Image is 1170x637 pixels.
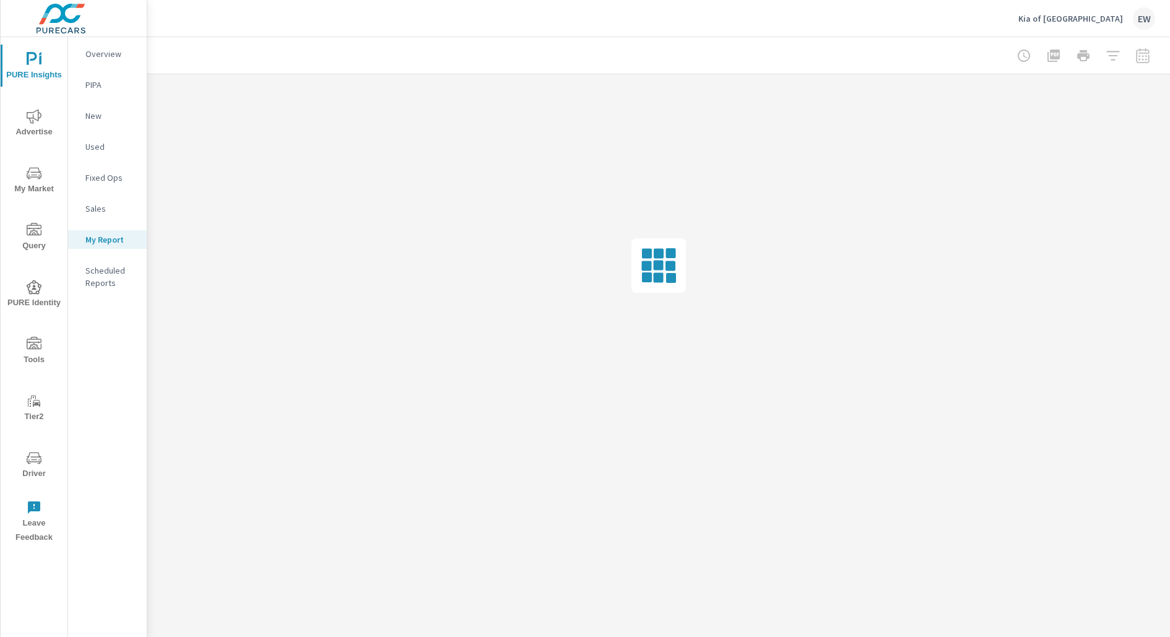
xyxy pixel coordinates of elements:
div: Scheduled Reports [68,261,147,292]
div: My Report [68,230,147,249]
span: Tools [4,337,64,367]
p: Overview [85,48,137,60]
div: Sales [68,199,147,218]
div: PIPA [68,76,147,94]
div: New [68,106,147,125]
span: PURE Identity [4,280,64,310]
span: PURE Insights [4,52,64,82]
span: Query [4,223,64,253]
p: New [85,110,137,122]
p: Kia of [GEOGRAPHIC_DATA] [1018,13,1123,24]
div: Used [68,137,147,156]
p: Scheduled Reports [85,264,137,289]
span: My Market [4,166,64,196]
p: My Report [85,233,137,246]
div: EW [1133,7,1155,30]
p: PIPA [85,79,137,91]
p: Fixed Ops [85,171,137,184]
span: Driver [4,451,64,481]
span: Leave Feedback [4,500,64,545]
p: Sales [85,202,137,215]
span: Tier2 [4,394,64,424]
div: nav menu [1,37,67,550]
div: Overview [68,45,147,63]
span: Advertise [4,109,64,139]
p: Used [85,141,137,153]
div: Fixed Ops [68,168,147,187]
